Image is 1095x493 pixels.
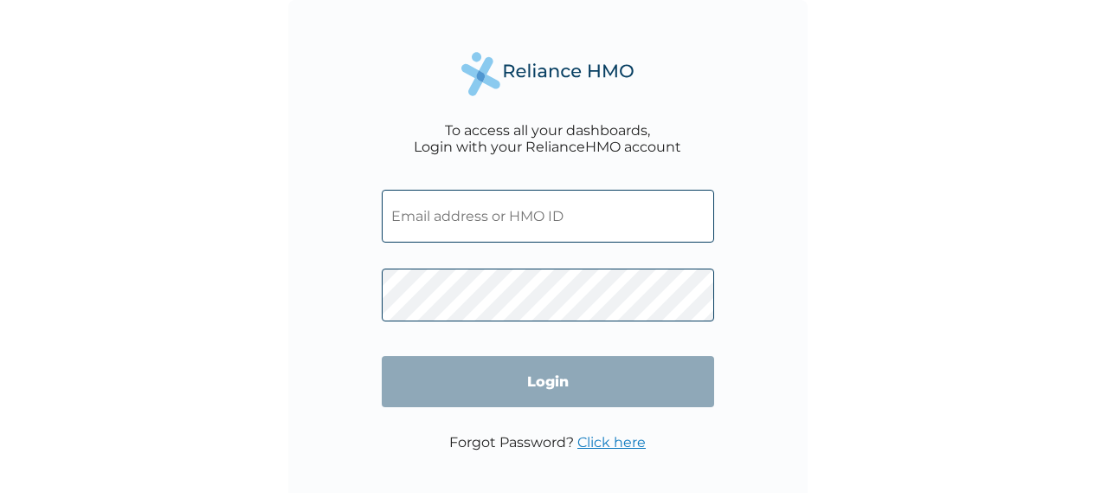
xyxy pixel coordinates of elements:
p: Forgot Password? [449,434,646,451]
a: Click here [577,434,646,451]
input: Login [382,356,714,407]
img: Reliance Health's Logo [461,52,634,96]
input: Email address or HMO ID [382,190,714,243]
div: To access all your dashboards, Login with your RelianceHMO account [414,122,681,155]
